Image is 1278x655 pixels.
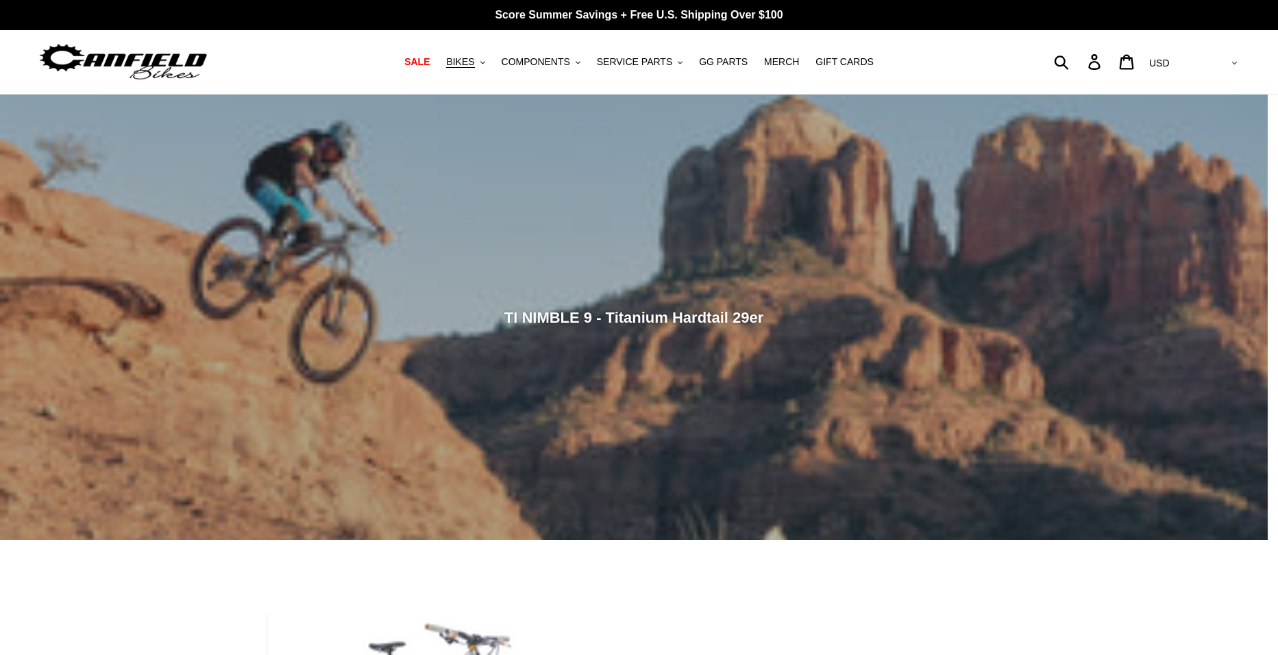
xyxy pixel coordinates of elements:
[504,308,764,325] span: TI NIMBLE 9 - Titanium Hardtail 29er
[590,53,689,71] button: SERVICE PARTS
[597,56,672,68] span: SERVICE PARTS
[815,56,874,68] span: GIFT CARDS
[404,56,430,68] span: SALE
[757,53,806,71] a: MERCH
[502,56,570,68] span: COMPONENTS
[764,56,799,68] span: MERCH
[38,40,209,84] img: Canfield Bikes
[809,53,881,71] a: GIFT CARDS
[495,53,587,71] button: COMPONENTS
[439,53,491,71] button: BIKES
[397,53,437,71] a: SALE
[1061,47,1096,77] input: Search
[699,56,748,68] span: GG PARTS
[446,56,474,68] span: BIKES
[692,53,754,71] a: GG PARTS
